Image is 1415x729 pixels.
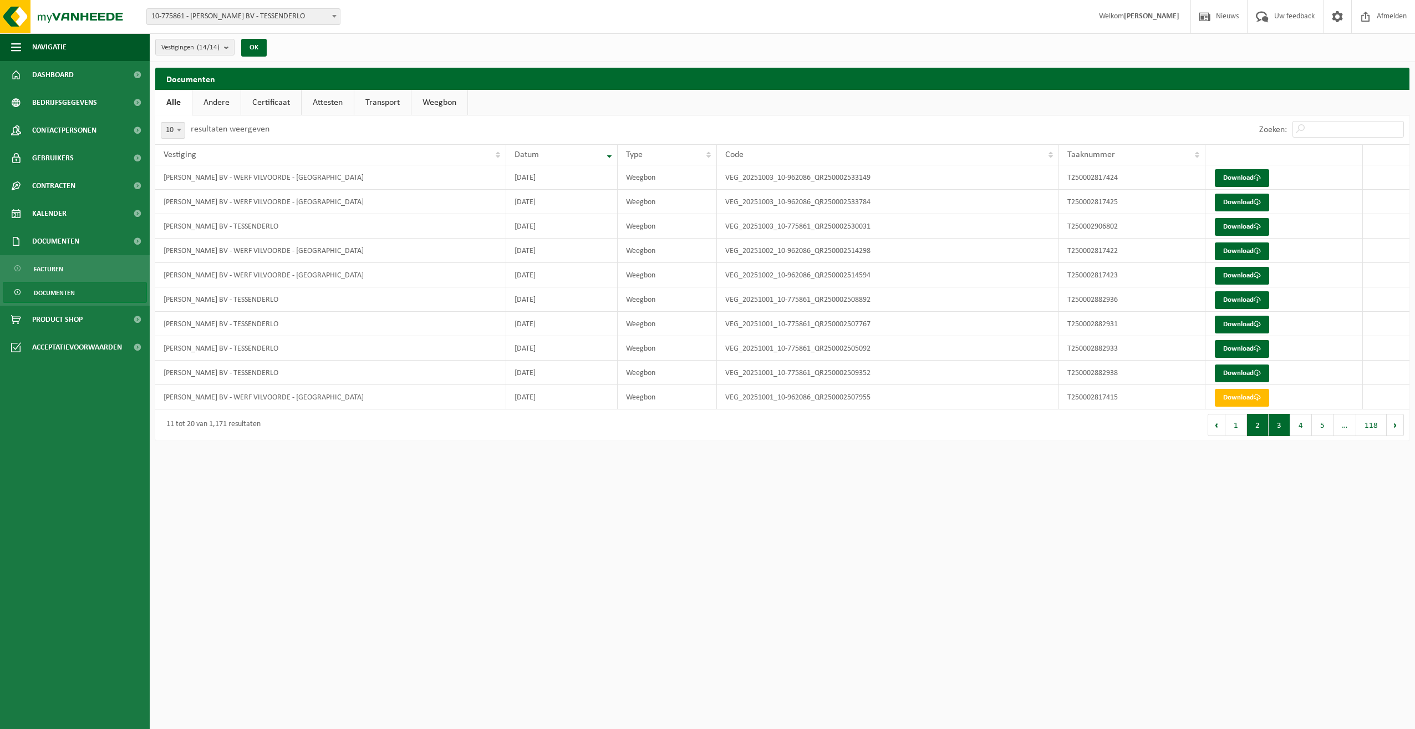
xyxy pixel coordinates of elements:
a: Download [1215,169,1269,187]
td: [DATE] [506,385,618,409]
span: Contactpersonen [32,117,96,144]
span: Datum [515,150,539,159]
a: Download [1215,316,1269,333]
button: 5 [1312,414,1333,436]
td: [DATE] [506,336,618,361]
span: Documenten [32,227,79,255]
td: [DATE] [506,165,618,190]
td: VEG_20251002_10-962086_QR250002514298 [717,239,1059,263]
a: Download [1215,291,1269,309]
td: VEG_20251001_10-775861_QR250002509352 [717,361,1059,385]
td: T250002817422 [1059,239,1205,263]
td: T250002817425 [1059,190,1205,214]
span: Code [725,150,744,159]
button: OK [241,39,267,57]
td: VEG_20251003_10-962086_QR250002533784 [717,190,1059,214]
span: Contracten [32,172,75,200]
td: [DATE] [506,239,618,263]
td: [PERSON_NAME] BV - WERF VILVOORDE - [GEOGRAPHIC_DATA] [155,385,506,409]
button: 1 [1225,414,1247,436]
td: [DATE] [506,214,618,239]
span: Vestiging [164,150,196,159]
td: Weegbon [618,287,717,312]
a: Download [1215,364,1269,382]
a: Download [1215,389,1269,407]
button: Vestigingen(14/14) [155,39,235,55]
td: [DATE] [506,312,618,336]
span: … [1333,414,1356,436]
a: Certificaat [241,90,301,115]
span: 10-775861 - YVES MAES BV - TESSENDERLO [146,8,340,25]
td: VEG_20251001_10-775861_QR250002505092 [717,336,1059,361]
button: 2 [1247,414,1269,436]
td: Weegbon [618,361,717,385]
td: Weegbon [618,239,717,263]
a: Documenten [3,282,147,303]
td: [PERSON_NAME] BV - WERF VILVOORDE - [GEOGRAPHIC_DATA] [155,239,506,263]
td: [PERSON_NAME] BV - TESSENDERLO [155,214,506,239]
a: Andere [192,90,241,115]
td: Weegbon [618,312,717,336]
strong: [PERSON_NAME] [1124,12,1179,21]
span: Acceptatievoorwaarden [32,333,122,361]
span: Bedrijfsgegevens [32,89,97,117]
span: Vestigingen [161,39,220,56]
td: [PERSON_NAME] BV - TESSENDERLO [155,336,506,361]
td: T250002817423 [1059,263,1205,287]
a: Weegbon [411,90,467,115]
td: VEG_20251002_10-962086_QR250002514594 [717,263,1059,287]
td: VEG_20251001_10-775861_QR250002507767 [717,312,1059,336]
td: [PERSON_NAME] BV - WERF VILVOORDE - [GEOGRAPHIC_DATA] [155,165,506,190]
td: T250002882931 [1059,312,1205,336]
span: Documenten [34,282,75,303]
td: Weegbon [618,385,717,409]
td: T250002906802 [1059,214,1205,239]
count: (14/14) [197,44,220,51]
td: Weegbon [618,190,717,214]
td: T250002882933 [1059,336,1205,361]
span: Dashboard [32,61,74,89]
a: Alle [155,90,192,115]
span: Type [626,150,643,159]
div: 11 tot 20 van 1,171 resultaten [161,415,261,435]
td: Weegbon [618,263,717,287]
td: T250002817424 [1059,165,1205,190]
span: 10 [161,122,185,139]
td: T250002882938 [1059,361,1205,385]
td: VEG_20251001_10-962086_QR250002507955 [717,385,1059,409]
td: T250002817415 [1059,385,1205,409]
span: 10-775861 - YVES MAES BV - TESSENDERLO [147,9,340,24]
td: VEG_20251003_10-775861_QR250002530031 [717,214,1059,239]
span: 10 [161,123,185,138]
a: Download [1215,194,1269,211]
label: resultaten weergeven [191,125,269,134]
td: VEG_20251003_10-962086_QR250002533149 [717,165,1059,190]
span: Taaknummer [1067,150,1115,159]
td: [PERSON_NAME] BV - WERF VILVOORDE - [GEOGRAPHIC_DATA] [155,263,506,287]
span: Product Shop [32,306,83,333]
td: [PERSON_NAME] BV - TESSENDERLO [155,361,506,385]
td: [DATE] [506,263,618,287]
a: Download [1215,340,1269,358]
span: Gebruikers [32,144,74,172]
button: Next [1387,414,1404,436]
span: Kalender [32,200,67,227]
a: Download [1215,267,1269,285]
td: Weegbon [618,336,717,361]
a: Download [1215,242,1269,260]
td: [DATE] [506,361,618,385]
td: [PERSON_NAME] BV - TESSENDERLO [155,312,506,336]
span: Facturen [34,259,63,280]
h2: Documenten [155,68,1409,89]
button: Previous [1208,414,1225,436]
td: Weegbon [618,165,717,190]
td: [DATE] [506,190,618,214]
td: T250002882936 [1059,287,1205,312]
td: [DATE] [506,287,618,312]
td: VEG_20251001_10-775861_QR250002508892 [717,287,1059,312]
a: Attesten [302,90,354,115]
a: Download [1215,218,1269,236]
label: Zoeken: [1259,125,1287,134]
td: [PERSON_NAME] BV - TESSENDERLO [155,287,506,312]
a: Facturen [3,258,147,279]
